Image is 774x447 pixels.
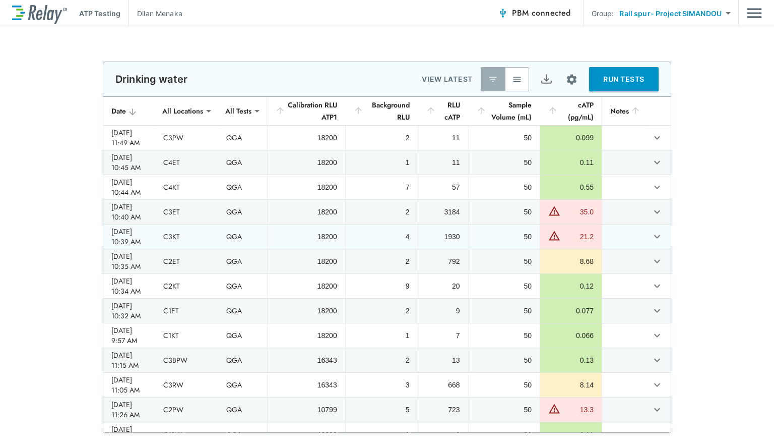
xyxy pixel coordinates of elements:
div: 18200 [276,330,337,341]
td: C1PW [155,422,218,446]
div: 50 [477,405,532,415]
div: All Locations [155,101,210,121]
div: 20 [426,281,460,291]
div: 50 [477,306,532,316]
div: 50 [477,355,532,365]
div: [DATE] 11:15 AM [111,350,147,370]
td: QGA [218,422,267,446]
div: 50 [477,157,532,167]
div: 50 [477,256,532,266]
img: Export Icon [540,73,553,86]
td: QGA [218,398,267,422]
img: Warning [548,230,560,242]
div: 0.11 [548,429,594,439]
div: 8.14 [548,380,594,390]
button: expand row [649,154,666,171]
div: [DATE] 10:34 AM [111,276,147,296]
div: 723 [426,405,460,415]
button: expand row [649,327,666,344]
div: RLU cATP [426,99,460,123]
div: 50 [477,429,532,439]
img: Latest [488,74,498,84]
div: [DATE] 10:44 AM [111,177,147,197]
button: expand row [649,203,666,220]
button: expand row [649,352,666,369]
button: Site setup [558,66,585,93]
span: connected [532,7,571,19]
div: [DATE] 11:05 AM [111,375,147,395]
div: 0.13 [548,355,594,365]
div: 50 [477,182,532,192]
div: [DATE] 10:45 AM [111,152,147,173]
td: QGA [218,150,267,175]
div: 18200 [276,306,337,316]
div: 0.099 [548,133,594,143]
div: 1930 [426,232,460,242]
div: 2 [354,355,410,365]
td: C1ET [155,299,218,323]
div: Calibration RLU ATP1 [275,99,337,123]
p: Drinking water [115,73,187,85]
div: [DATE] 9:57 AM [111,325,147,346]
img: Settings Icon [565,73,578,86]
td: QGA [218,348,267,372]
div: All Tests [218,101,259,121]
div: 0.12 [548,281,594,291]
div: Sample Volume (mL) [476,99,532,123]
td: QGA [218,274,267,298]
div: 21.2 [563,232,594,242]
div: [DATE] 10:35 AM [111,251,147,271]
img: Drawer Icon [747,4,762,23]
div: 50 [477,330,532,341]
p: Dilan Menaka [137,8,182,19]
div: 13 [426,355,460,365]
div: 8 [426,429,460,439]
div: 13.3 [563,405,594,415]
div: 1 [354,330,410,341]
button: RUN TESTS [589,67,659,91]
div: cATP (pg/mL) [548,99,594,123]
td: QGA [218,323,267,348]
td: C4ET [155,150,218,175]
td: C1KT [155,323,218,348]
div: 11 [426,157,460,167]
td: QGA [218,200,267,224]
td: QGA [218,126,267,150]
div: 4 [354,232,410,242]
div: [DATE] 10:40 AM [111,202,147,222]
div: 50 [477,133,532,143]
div: [DATE] 2:26 PM [111,424,147,444]
div: 0.066 [548,330,594,341]
div: 8.68 [548,256,594,266]
div: 2 [354,256,410,266]
td: C4KT [155,175,218,199]
td: C3RW [155,373,218,397]
div: 18200 [276,232,337,242]
button: expand row [649,376,666,394]
td: C2ET [155,249,218,273]
button: expand row [649,302,666,319]
button: Export [534,67,558,91]
div: 2 [354,306,410,316]
div: 7 [354,182,410,192]
img: Connected Icon [498,8,508,18]
div: [DATE] 10:39 AM [111,227,147,247]
div: 18200 [276,182,337,192]
img: LuminUltra Relay [12,3,67,24]
td: C3ET [155,200,218,224]
div: 18200 [276,207,337,217]
button: expand row [649,253,666,270]
img: View All [512,74,522,84]
td: C3PW [155,126,218,150]
div: 18200 [276,281,337,291]
div: 9 [426,306,460,316]
img: Warning [548,403,560,415]
table: sticky table [103,97,671,447]
p: VIEW LATEST [422,73,473,85]
div: Background RLU [353,99,410,123]
div: 50 [477,380,532,390]
div: 9 [354,281,410,291]
button: expand row [649,179,666,196]
div: 2 [354,207,410,217]
div: 50 [477,232,532,242]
